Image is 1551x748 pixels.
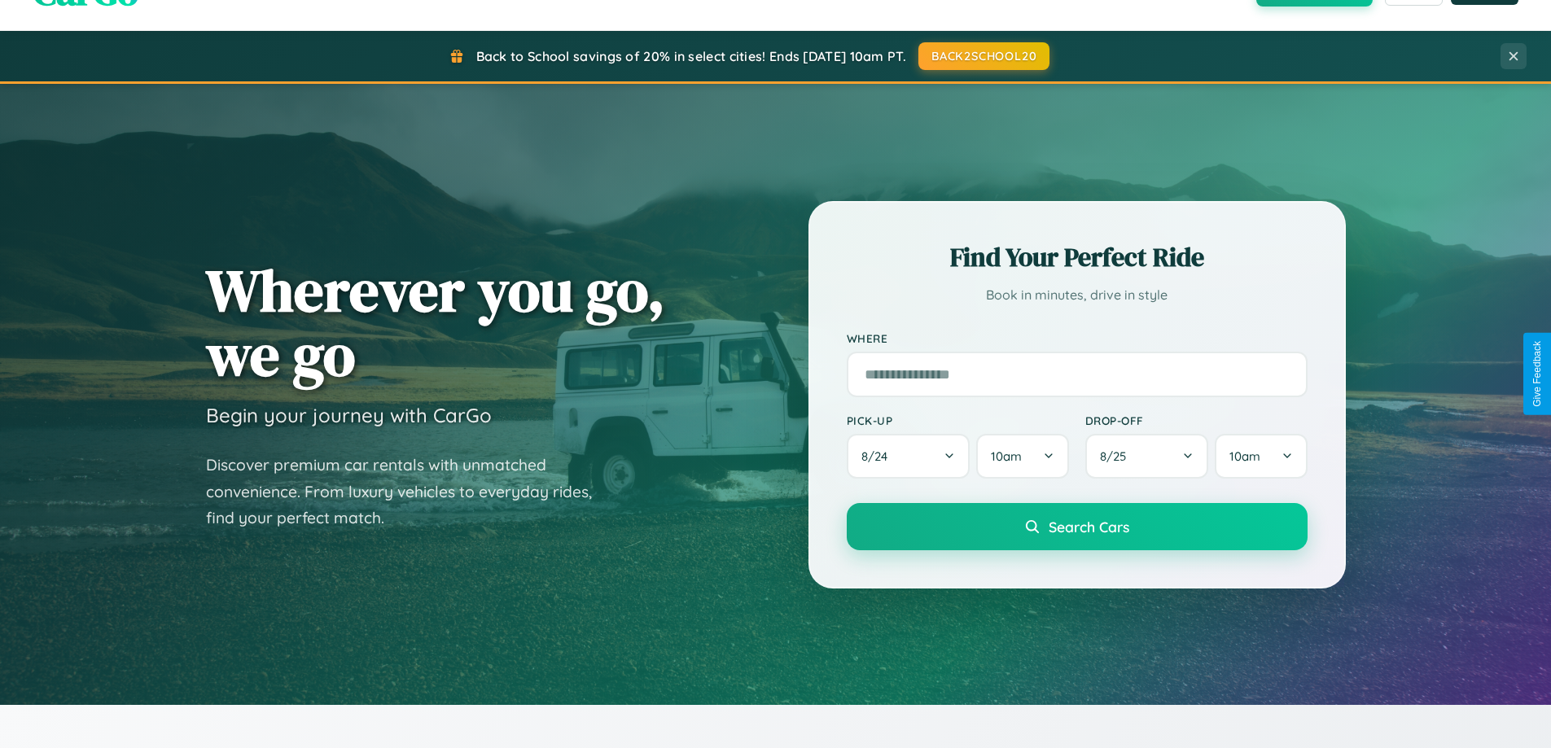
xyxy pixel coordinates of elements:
button: Search Cars [847,503,1308,550]
span: Back to School savings of 20% in select cities! Ends [DATE] 10am PT. [476,48,906,64]
button: 10am [976,434,1068,479]
span: 8 / 25 [1100,448,1134,464]
p: Book in minutes, drive in style [847,283,1308,307]
button: 10am [1215,434,1307,479]
label: Drop-off [1085,413,1308,427]
h2: Find Your Perfect Ride [847,239,1308,275]
label: Pick-up [847,413,1069,427]
label: Where [847,331,1308,345]
p: Discover premium car rentals with unmatched convenience. From luxury vehicles to everyday rides, ... [206,452,613,531]
span: Search Cars [1049,518,1129,536]
span: 8 / 24 [861,448,896,464]
span: 10am [1229,448,1260,464]
button: BACK2SCHOOL20 [918,42,1049,70]
div: Give Feedback [1531,341,1543,407]
h1: Wherever you go, we go [206,258,665,387]
button: 8/24 [847,434,970,479]
h3: Begin your journey with CarGo [206,403,492,427]
span: 10am [991,448,1022,464]
button: 8/25 [1085,434,1209,479]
